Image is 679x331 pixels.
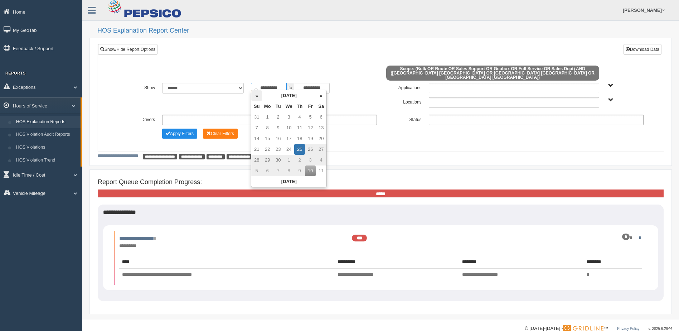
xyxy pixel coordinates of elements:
[305,155,316,165] td: 3
[283,133,294,144] td: 17
[251,112,262,123] td: 31
[262,133,273,144] td: 15
[316,123,326,133] td: 13
[316,112,326,123] td: 6
[13,128,81,141] a: HOS Violation Audit Reports
[273,144,283,155] td: 23
[273,112,283,123] td: 2
[251,123,262,133] td: 7
[316,90,326,101] th: »
[114,231,648,284] li: Expand
[316,165,326,176] td: 11
[316,155,326,165] td: 4
[316,144,326,155] td: 27
[13,141,81,154] a: HOS Violations
[617,327,639,331] a: Privacy Policy
[649,327,672,331] span: v. 2025.6.2844
[251,90,262,101] th: «
[262,90,316,101] th: [DATE]
[273,123,283,133] td: 9
[262,123,273,133] td: 8
[283,165,294,176] td: 8
[294,155,305,165] td: 2
[283,112,294,123] td: 3
[262,112,273,123] td: 1
[305,112,316,123] td: 5
[203,129,238,139] button: Change Filter Options
[251,155,262,165] td: 28
[114,115,159,123] label: Drivers
[294,101,305,112] th: Th
[305,101,316,112] th: Fr
[316,101,326,112] th: Sa
[251,133,262,144] td: 14
[294,133,305,144] td: 18
[13,154,81,167] a: HOS Violation Trend
[273,165,283,176] td: 7
[305,165,316,176] td: 10
[624,44,661,55] button: Download Data
[283,101,294,112] th: We
[262,144,273,155] td: 22
[294,165,305,176] td: 9
[162,129,197,139] button: Change Filter Options
[262,165,273,176] td: 6
[13,116,81,129] a: HOS Explanation Reports
[273,155,283,165] td: 30
[294,123,305,133] td: 11
[262,101,273,112] th: Mo
[262,155,273,165] td: 29
[294,144,305,155] td: 25
[273,133,283,144] td: 16
[287,83,294,93] span: to
[305,123,316,133] td: 12
[386,66,599,81] span: Scope: (Bulk OR Route OR Sales Support OR Geobox OR Full Service OR Sales Dept) AND ([GEOGRAPHIC_...
[97,27,672,34] h2: HOS Explanation Report Center
[273,101,283,112] th: Tu
[251,176,326,187] th: [DATE]
[380,83,425,91] label: Applications
[305,133,316,144] td: 19
[251,101,262,112] th: Su
[251,165,262,176] td: 5
[98,179,664,186] h4: Report Queue Completion Progress:
[98,44,157,55] a: Show/Hide Report Options
[305,144,316,155] td: 26
[380,115,425,123] label: Status
[283,144,294,155] td: 24
[316,133,326,144] td: 20
[114,83,159,91] label: Show
[251,144,262,155] td: 21
[294,112,305,123] td: 4
[283,155,294,165] td: 1
[381,97,425,106] label: Locations
[283,123,294,133] td: 10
